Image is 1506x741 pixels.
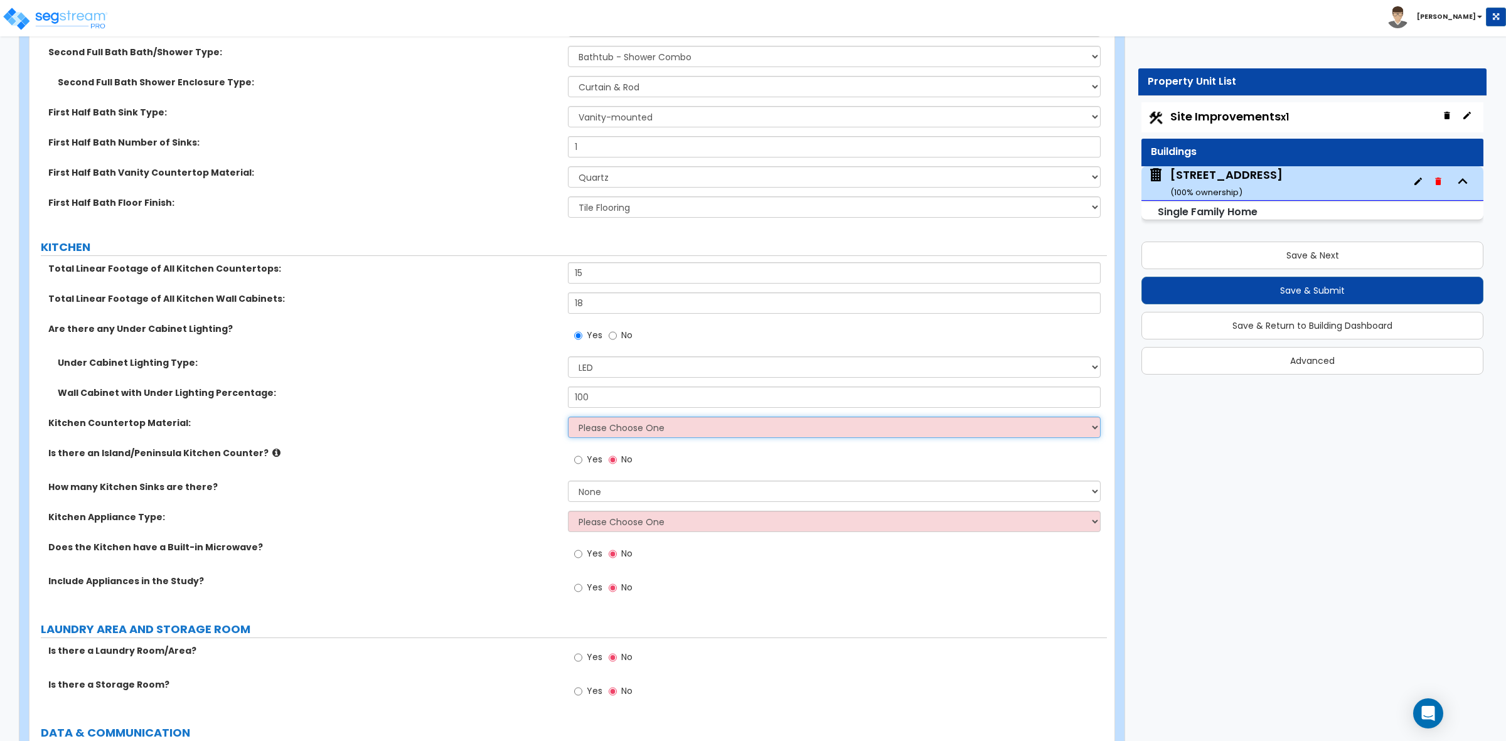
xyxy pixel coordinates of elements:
img: Construction.png [1148,110,1164,126]
span: No [621,329,633,341]
b: [PERSON_NAME] [1417,12,1476,21]
img: logo_pro_r.png [2,6,109,31]
label: LAUNDRY AREA AND STORAGE ROOM [41,621,1107,637]
button: Save & Next [1141,242,1483,269]
input: Yes [574,581,582,595]
label: Include Appliances in the Study? [48,575,558,587]
input: Yes [574,685,582,698]
label: First Half Bath Vanity Countertop Material: [48,166,558,179]
button: Save & Submit [1141,277,1483,304]
label: Are there any Under Cabinet Lighting? [48,323,558,335]
span: No [621,547,633,560]
input: No [609,547,617,561]
label: Kitchen Appliance Type: [48,511,558,523]
span: Yes [587,547,602,560]
div: Open Intercom Messenger [1413,698,1443,728]
label: How many Kitchen Sinks are there? [48,481,558,493]
i: click for more info! [272,448,280,457]
label: First Half Bath Sink Type: [48,106,558,119]
input: No [609,453,617,467]
label: Is there a Storage Room? [48,678,558,691]
label: Kitchen Countertop Material: [48,417,558,429]
input: Yes [574,547,582,561]
span: No [621,651,633,663]
input: No [609,581,617,595]
label: Total Linear Footage of All Kitchen Countertops: [48,262,558,275]
span: Yes [587,651,602,663]
span: Yes [587,685,602,697]
label: Total Linear Footage of All Kitchen Wall Cabinets: [48,292,558,305]
label: Wall Cabinet with Under Lighting Percentage: [58,386,558,399]
div: Property Unit List [1148,75,1477,89]
span: Yes [587,453,602,466]
small: Single Family Home [1158,205,1258,219]
input: Yes [574,329,582,343]
span: 149 Sedona Way [1148,167,1283,199]
span: No [621,453,633,466]
input: Yes [574,651,582,664]
label: Second Full Bath Bath/Shower Type: [48,46,558,58]
label: DATA & COMMUNICATION [41,725,1107,741]
label: Is there a Laundry Room/Area? [48,644,558,657]
span: Yes [587,329,602,341]
span: No [621,685,633,697]
label: Is there an Island/Peninsula Kitchen Counter? [48,447,558,459]
button: Save & Return to Building Dashboard [1141,312,1483,339]
img: avatar.png [1387,6,1409,28]
div: [STREET_ADDRESS] [1170,167,1283,199]
label: First Half Bath Floor Finish: [48,196,558,209]
span: No [621,581,633,594]
div: Buildings [1151,145,1474,159]
label: Second Full Bath Shower Enclosure Type: [58,76,558,88]
span: Site Improvements [1170,109,1289,124]
small: ( 100 % ownership) [1170,186,1242,198]
small: x1 [1281,110,1289,124]
img: building.svg [1148,167,1164,183]
input: Yes [574,453,582,467]
input: No [609,329,617,343]
span: Yes [587,581,602,594]
label: First Half Bath Number of Sinks: [48,136,558,149]
input: No [609,651,617,664]
input: No [609,685,617,698]
label: KITCHEN [41,239,1107,255]
button: Advanced [1141,347,1483,375]
label: Under Cabinet Lighting Type: [58,356,558,369]
label: Does the Kitchen have a Built-in Microwave? [48,541,558,553]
